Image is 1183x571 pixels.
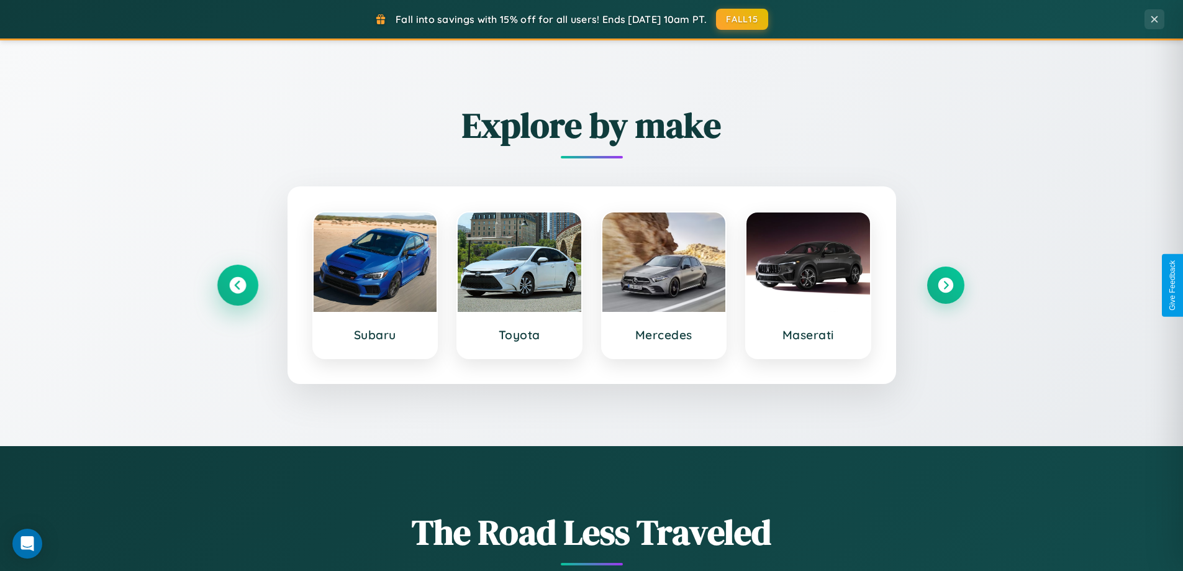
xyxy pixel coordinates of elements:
[326,327,425,342] h3: Subaru
[219,101,964,149] h2: Explore by make
[716,9,768,30] button: FALL15
[219,508,964,556] h1: The Road Less Traveled
[470,327,569,342] h3: Toyota
[759,327,858,342] h3: Maserati
[12,529,42,559] div: Open Intercom Messenger
[1168,260,1177,311] div: Give Feedback
[615,327,714,342] h3: Mercedes
[396,13,707,25] span: Fall into savings with 15% off for all users! Ends [DATE] 10am PT.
